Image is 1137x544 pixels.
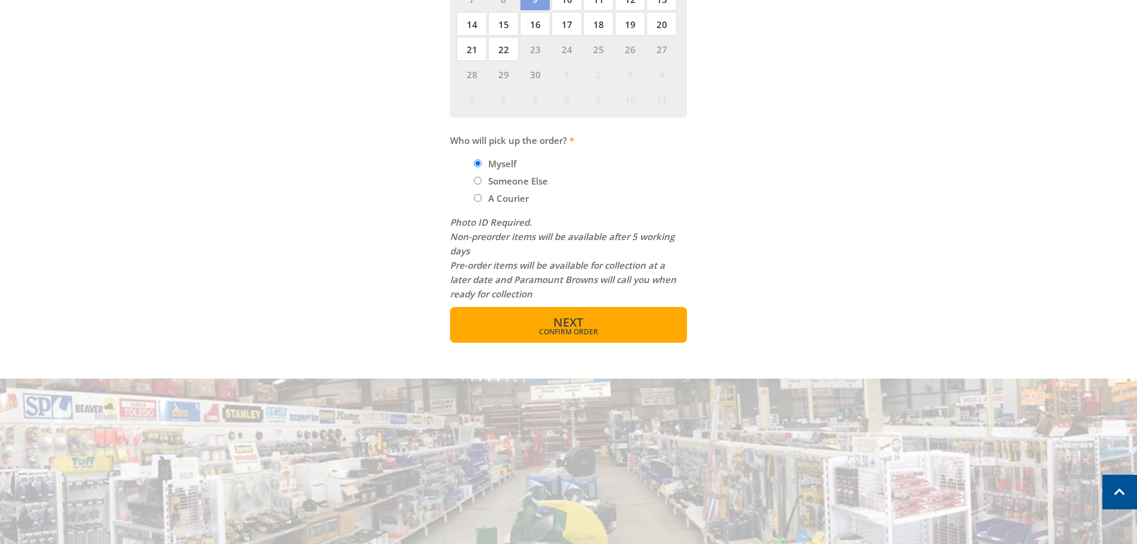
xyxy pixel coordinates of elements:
[583,62,614,86] span: 2
[551,62,582,86] span: 1
[520,87,550,111] span: 7
[551,87,582,111] span: 8
[646,62,677,86] span: 4
[583,87,614,111] span: 9
[646,87,677,111] span: 11
[450,307,687,343] button: Next Confirm order
[457,62,487,86] span: 28
[484,171,552,191] label: Someone Else
[450,133,687,147] label: Who will pick up the order?
[474,177,482,185] input: Please select who will pick up the order.
[583,37,614,61] span: 25
[488,87,519,111] span: 6
[615,37,645,61] span: 26
[474,194,482,202] input: Please select who will pick up the order.
[615,87,645,111] span: 10
[520,12,550,36] span: 16
[520,62,550,86] span: 30
[488,12,519,36] span: 15
[615,62,645,86] span: 3
[583,12,614,36] span: 18
[615,12,645,36] span: 19
[488,37,519,61] span: 22
[457,87,487,111] span: 5
[551,37,582,61] span: 24
[457,37,487,61] span: 21
[553,314,583,330] span: Next
[474,159,482,167] input: Please select who will pick up the order.
[476,328,661,336] span: Confirm order
[450,216,676,300] em: Photo ID Required. Non-preorder items will be available after 5 working days Pre-order items will...
[484,153,520,174] label: Myself
[488,62,519,86] span: 29
[484,188,533,208] label: A Courier
[646,12,677,36] span: 20
[520,37,550,61] span: 23
[551,12,582,36] span: 17
[646,37,677,61] span: 27
[457,12,487,36] span: 14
